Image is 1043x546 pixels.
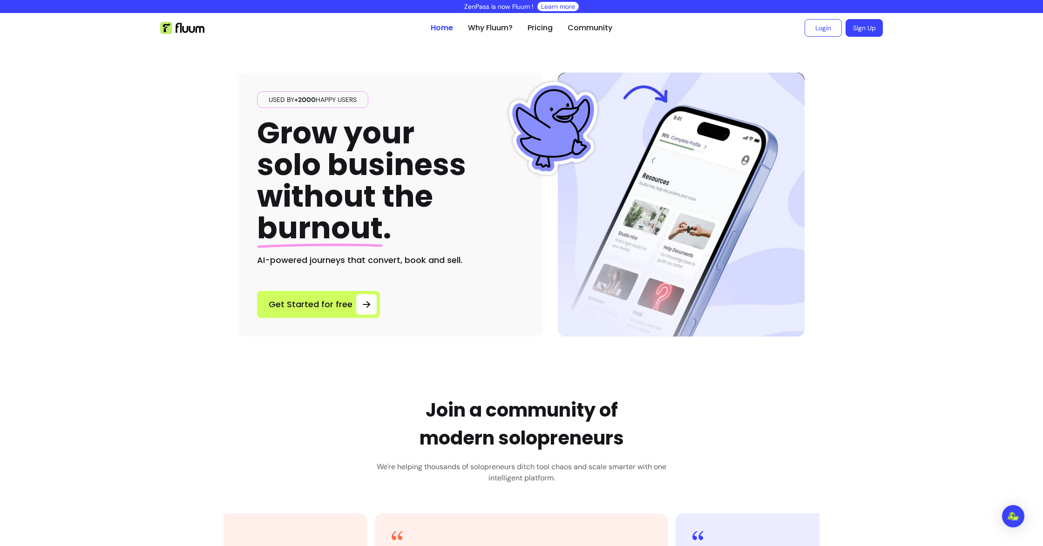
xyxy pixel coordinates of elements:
[294,95,316,104] span: +2000
[269,298,352,311] span: Get Started for free
[370,461,673,484] h3: We're helping thousands of solopreneurs ditch tool chaos and scale smarter with one intelligent p...
[1002,505,1024,527] div: Open Intercom Messenger
[265,95,360,104] span: Used by happy users
[160,22,204,34] img: Fluum Logo
[257,254,524,267] h2: AI-powered journeys that convert, book and sell.
[558,73,805,337] img: Hero
[846,19,883,37] a: Sign Up
[464,2,534,11] p: ZenPass is now Fluum !
[257,117,466,244] h1: Grow your solo business without the .
[541,2,575,11] a: Learn more
[468,22,513,34] a: Why Fluum?
[420,396,624,452] h2: Join a community of modern solopreneurs
[528,22,553,34] a: Pricing
[431,22,453,34] a: Home
[805,19,842,37] a: Login
[257,207,383,249] span: burnout
[257,291,380,318] a: Get Started for free
[568,22,612,34] a: Community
